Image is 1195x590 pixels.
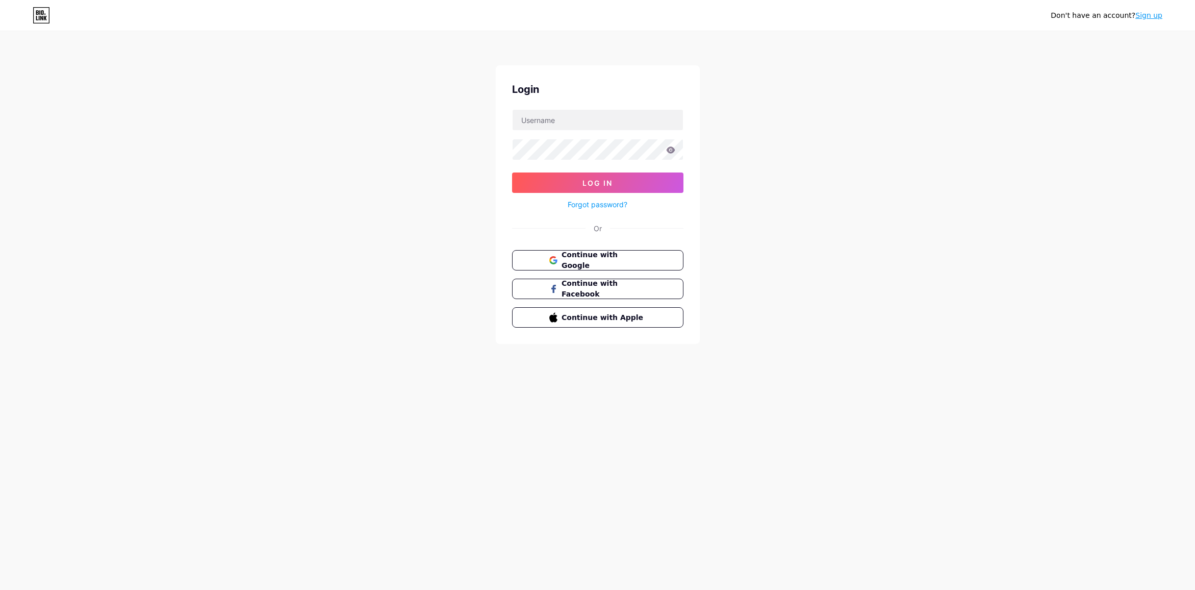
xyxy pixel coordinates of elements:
[562,278,646,300] span: Continue with Facebook
[562,312,646,323] span: Continue with Apple
[512,82,683,97] div: Login
[562,250,646,271] span: Continue with Google
[594,223,602,234] div: Or
[513,110,683,130] input: Username
[512,279,683,299] button: Continue with Facebook
[512,250,683,271] button: Continue with Google
[568,199,627,210] a: Forgot password?
[512,173,683,193] button: Log In
[582,179,613,187] span: Log In
[1135,11,1162,19] a: Sign up
[1051,10,1162,21] div: Don't have an account?
[512,307,683,328] button: Continue with Apple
